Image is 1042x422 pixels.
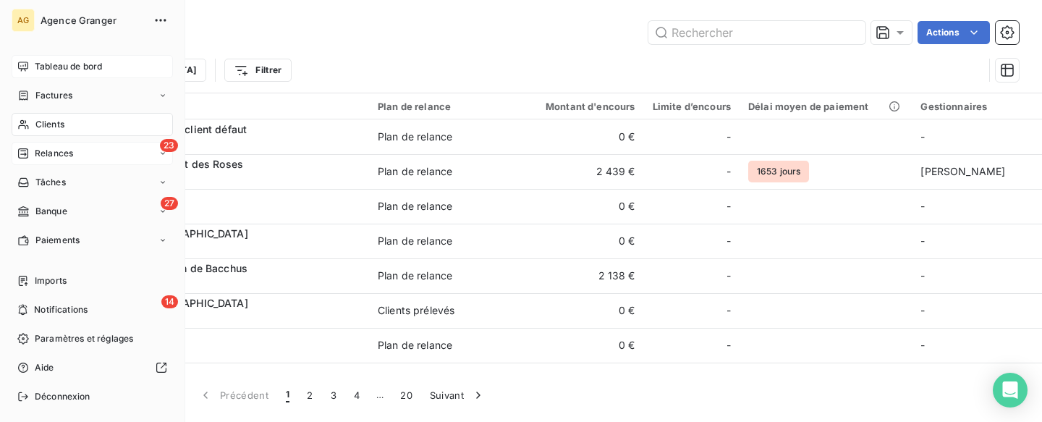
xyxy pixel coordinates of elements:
[35,118,64,131] span: Clients
[727,269,731,283] span: -
[35,274,67,287] span: Imports
[727,130,731,144] span: -
[224,59,291,82] button: Filtrer
[920,304,925,316] span: -
[100,311,360,325] span: 008
[41,14,145,26] span: Agence Granger
[35,176,66,189] span: Tâches
[920,200,925,212] span: -
[378,269,452,283] div: Plan de relance
[378,101,511,112] div: Plan de relance
[653,101,731,112] div: Limite d’encours
[920,130,925,143] span: -
[727,234,731,248] span: -
[100,137,360,151] span: 41100000
[322,380,345,410] button: 3
[520,154,644,189] td: 2 439 €
[520,328,644,363] td: 0 €
[920,165,1005,177] span: [PERSON_NAME]
[190,380,277,410] button: Précédent
[648,21,865,44] input: Rechercher
[35,89,72,102] span: Factures
[286,388,289,402] span: 1
[391,380,421,410] button: 20
[920,235,925,247] span: -
[378,303,454,318] div: Clients prélevés
[920,269,925,282] span: -
[298,380,321,410] button: 2
[378,234,452,248] div: Plan de relance
[748,161,810,182] span: 1653 jours
[345,380,368,410] button: 4
[920,339,925,351] span: -
[528,101,635,112] div: Montant d'encours
[35,332,133,345] span: Paramètres et réglages
[35,361,54,374] span: Aide
[161,295,178,308] span: 14
[748,101,903,112] div: Délai moyen de paiement
[34,303,88,316] span: Notifications
[727,303,731,318] span: -
[100,276,360,290] span: 007
[35,147,73,160] span: Relances
[378,164,452,179] div: Plan de relance
[520,224,644,258] td: 0 €
[35,205,67,218] span: Banque
[35,234,80,247] span: Paiements
[12,9,35,32] div: AG
[520,119,644,154] td: 0 €
[378,130,452,144] div: Plan de relance
[368,384,391,407] span: …
[918,21,990,44] button: Actions
[520,258,644,293] td: 2 138 €
[727,164,731,179] span: -
[277,380,298,410] button: 1
[421,380,494,410] button: Suivant
[100,206,360,221] span: 005
[100,241,360,256] span: 006
[520,293,644,328] td: 0 €
[100,345,360,360] span: 41100C
[35,60,102,73] span: Tableau de bord
[727,199,731,214] span: -
[378,338,452,353] div: Plan de relance
[520,189,644,224] td: 0 €
[378,199,452,214] div: Plan de relance
[35,390,90,403] span: Déconnexion
[993,373,1028,408] div: Open Intercom Messenger
[161,197,178,210] span: 27
[12,356,173,379] a: Aide
[520,363,644,397] td: 0 €
[100,172,360,186] span: 003
[160,139,178,152] span: 23
[727,338,731,353] span: -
